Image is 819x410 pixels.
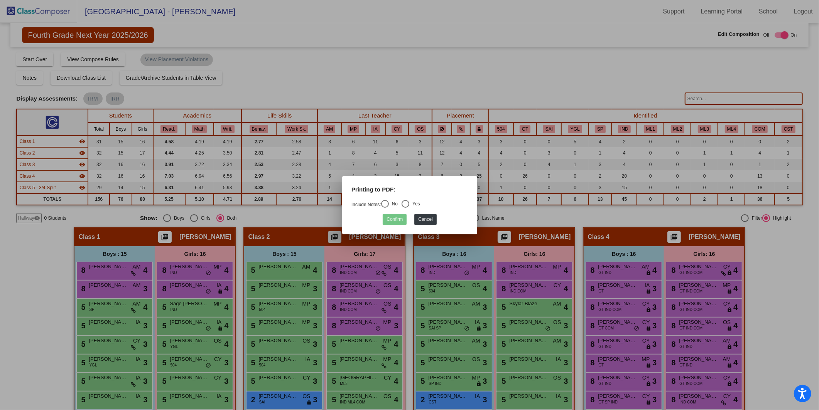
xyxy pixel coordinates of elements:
[351,202,381,207] a: Include Notes:
[351,202,420,207] mat-radio-group: Select an option
[409,200,420,207] div: Yes
[388,200,397,207] div: No
[383,213,407,225] button: Confirm
[414,213,436,225] button: Cancel
[351,185,395,194] label: Printing to PDF:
